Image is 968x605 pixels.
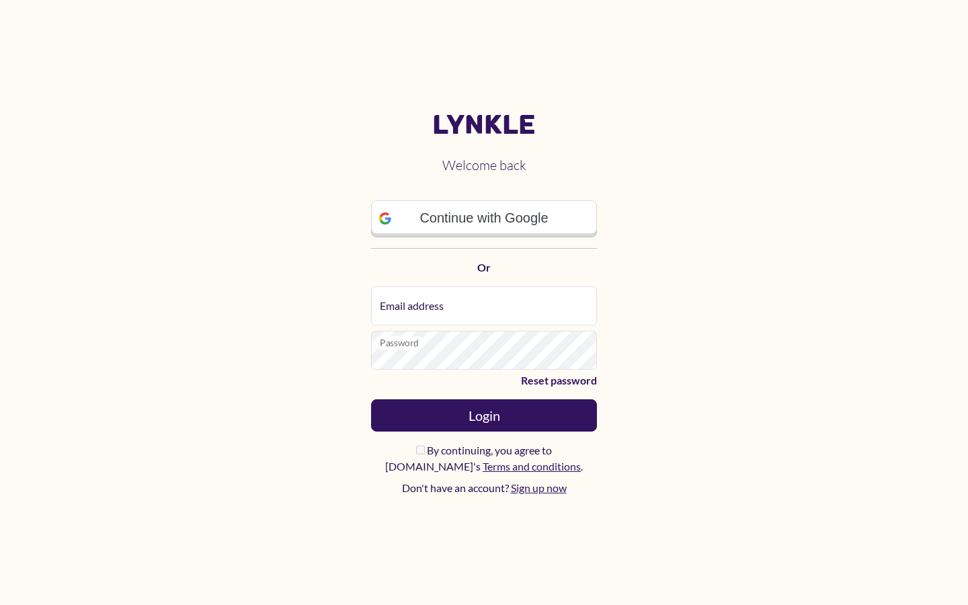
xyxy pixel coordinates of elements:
a: Sign up now [511,481,567,494]
p: Don't have an account? [371,480,597,496]
a: Reset password [371,372,597,389]
strong: Or [477,261,491,274]
label: By continuing, you agree to [DOMAIN_NAME]'s . [371,442,597,475]
a: Lynkle [371,109,597,141]
button: Login [371,399,597,432]
a: Terms and conditions [483,460,581,473]
input: By continuing, you agree to [DOMAIN_NAME]'s Terms and conditions. [416,446,425,454]
h2: Welcome back [371,147,597,184]
a: Continue with Google [371,200,597,237]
